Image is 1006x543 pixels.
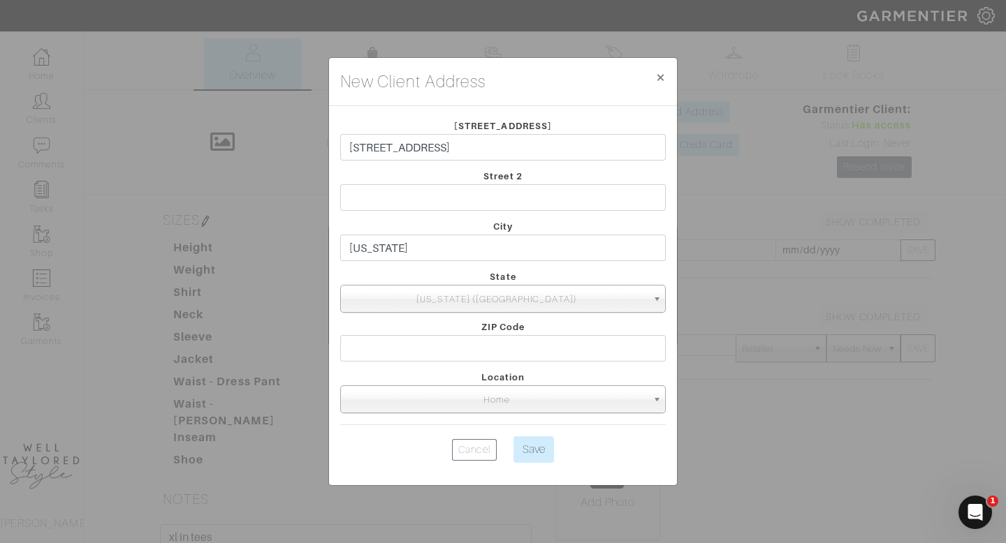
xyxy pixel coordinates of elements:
[987,496,998,507] span: 1
[513,436,554,463] input: Save
[483,171,522,181] span: Street 2
[340,69,486,94] h4: New Client Address
[347,285,647,313] span: [US_STATE] ([GEOGRAPHIC_DATA])
[481,322,525,332] span: ZIP Code
[454,121,552,131] span: [STREET_ADDRESS]
[452,439,496,461] a: Cancel
[958,496,992,529] iframe: Intercom live chat
[493,221,513,232] span: City
[347,386,647,414] span: Home
[655,68,666,87] span: ×
[481,372,525,382] span: Location
[490,271,516,282] span: State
